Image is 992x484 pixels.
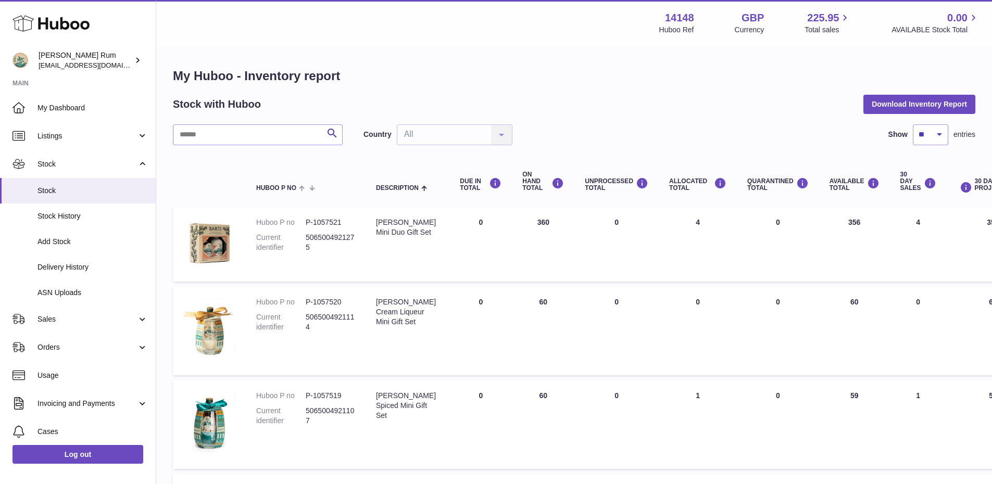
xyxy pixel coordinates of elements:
[819,380,890,469] td: 59
[37,186,148,196] span: Stock
[890,380,947,469] td: 1
[183,218,235,269] img: product image
[306,218,355,227] dd: P-1057521
[306,297,355,307] dd: P-1057520
[449,207,512,282] td: 0
[659,380,737,469] td: 1
[449,287,512,375] td: 0
[256,406,306,426] dt: Current identifier
[37,427,148,437] span: Cases
[173,97,261,111] h2: Stock with Huboo
[256,391,306,401] dt: Huboo P no
[805,11,851,35] a: 225.95 Total sales
[460,177,501,192] div: DUE IN TOTAL
[37,103,148,113] span: My Dashboard
[735,25,764,35] div: Currency
[256,218,306,227] dt: Huboo P no
[37,211,148,221] span: Stock History
[659,25,694,35] div: Huboo Ref
[256,312,306,332] dt: Current identifier
[574,380,659,469] td: 0
[37,262,148,272] span: Delivery History
[830,177,880,192] div: AVAILABLE Total
[669,177,726,192] div: ALLOCATED Total
[37,371,148,380] span: Usage
[306,312,355,332] dd: 5065004921114
[376,297,439,327] div: [PERSON_NAME] Cream Liqueur Mini Gift Set
[37,131,137,141] span: Listings
[659,207,737,282] td: 4
[37,399,137,409] span: Invoicing and Payments
[183,297,235,362] img: product image
[890,207,947,282] td: 4
[512,207,574,282] td: 360
[805,25,851,35] span: Total sales
[363,130,392,139] label: Country
[747,177,809,192] div: QUARANTINED Total
[256,233,306,252] dt: Current identifier
[173,68,975,84] h1: My Huboo - Inventory report
[37,314,137,324] span: Sales
[37,288,148,298] span: ASN Uploads
[659,287,737,375] td: 0
[574,287,659,375] td: 0
[306,391,355,401] dd: P-1057519
[890,287,947,375] td: 0
[900,171,936,192] div: 30 DAY SALES
[256,185,296,192] span: Huboo P no
[665,11,694,25] strong: 14148
[37,237,148,247] span: Add Stock
[39,50,132,70] div: [PERSON_NAME] Rum
[39,61,153,69] span: [EMAIL_ADDRESS][DOMAIN_NAME]
[306,233,355,252] dd: 5065004921275
[947,11,968,25] span: 0.00
[522,171,564,192] div: ON HAND Total
[512,380,574,469] td: 60
[863,95,975,113] button: Download Inventory Report
[306,406,355,426] dd: 5065004921107
[574,207,659,282] td: 0
[376,391,439,421] div: [PERSON_NAME] Spiced Mini Gift Set
[891,11,980,35] a: 0.00 AVAILABLE Stock Total
[585,177,648,192] div: UNPROCESSED Total
[37,159,137,169] span: Stock
[776,218,780,226] span: 0
[776,391,780,400] span: 0
[12,53,28,68] img: mail@bartirum.wales
[891,25,980,35] span: AVAILABLE Stock Total
[742,11,764,25] strong: GBP
[12,445,143,464] a: Log out
[376,218,439,237] div: [PERSON_NAME] Mini Duo Gift Set
[776,298,780,306] span: 0
[512,287,574,375] td: 60
[37,342,137,352] span: Orders
[888,130,908,139] label: Show
[256,297,306,307] dt: Huboo P no
[819,207,890,282] td: 356
[449,380,512,469] td: 0
[807,11,839,25] span: 225.95
[376,185,419,192] span: Description
[953,130,975,139] span: entries
[819,287,890,375] td: 60
[183,391,235,456] img: product image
